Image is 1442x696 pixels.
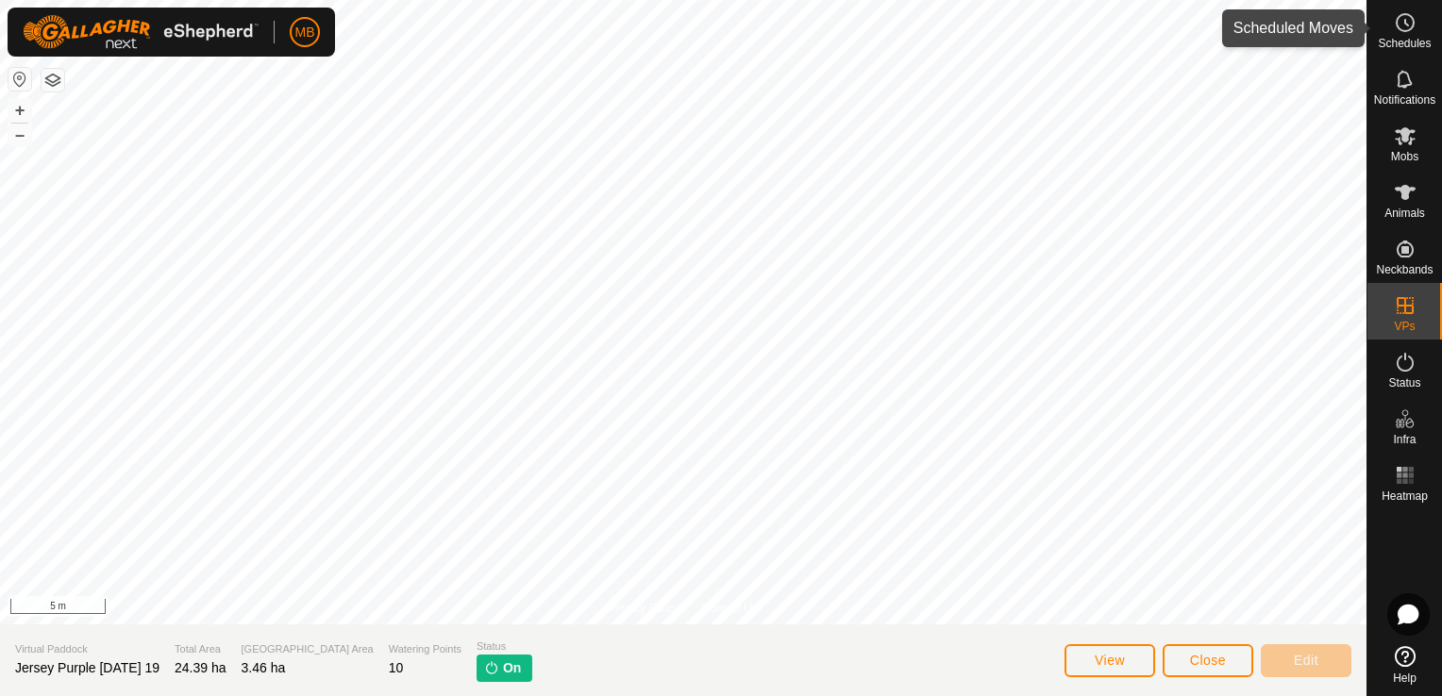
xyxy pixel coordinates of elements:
span: [GEOGRAPHIC_DATA] Area [242,641,374,657]
a: Privacy Policy [609,600,679,617]
img: Gallagher Logo [23,15,259,49]
a: Help [1367,638,1442,691]
span: Status [477,638,532,655]
span: Edit [1294,653,1318,668]
span: View [1095,653,1125,668]
button: – [8,124,31,146]
span: Status [1388,377,1420,389]
button: Reset Map [8,68,31,91]
span: On [503,658,521,678]
span: Heatmap [1382,490,1428,502]
span: 3.46 ha [242,660,286,675]
button: View [1065,644,1155,677]
span: Total Area [175,641,226,657]
span: Close [1190,653,1226,668]
span: 24.39 ha [175,660,226,675]
span: Mobs [1391,151,1418,162]
button: Edit [1261,644,1351,677]
span: 10 [389,660,404,675]
button: Close [1163,644,1253,677]
span: Schedules [1378,38,1431,49]
button: Map Layers [42,69,64,91]
span: Infra [1393,434,1416,445]
span: MB [295,23,315,42]
span: Help [1393,672,1417,684]
span: Animals [1384,207,1425,219]
span: Watering Points [389,641,461,657]
span: VPs [1394,321,1415,332]
button: + [8,99,31,122]
span: Neckbands [1376,264,1433,275]
a: Contact Us [702,600,758,617]
img: turn-on [484,660,499,675]
span: Virtual Paddock [15,641,159,657]
span: Notifications [1374,94,1435,106]
span: Jersey Purple [DATE] 19 [15,660,159,675]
